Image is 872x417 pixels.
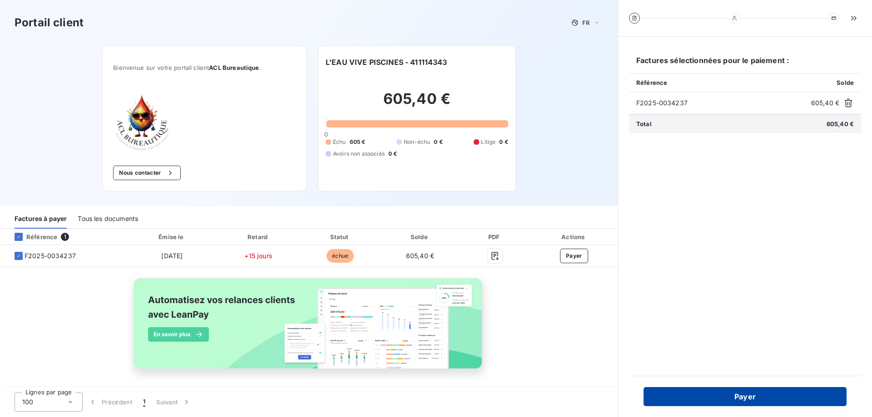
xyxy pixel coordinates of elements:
[327,249,354,263] span: échue
[61,233,69,241] span: 1
[25,251,76,260] span: F2025-0034237
[161,252,183,260] span: [DATE]
[125,273,492,384] img: banner
[151,392,197,412] button: Suivant
[811,98,839,108] span: 605,40 €
[636,120,652,128] span: Total
[326,90,508,117] h2: 605,40 €
[644,387,847,406] button: Payer
[481,138,495,146] span: Litige
[333,138,346,146] span: Échu
[7,233,57,241] div: Référence
[636,98,808,108] span: F2025-0034237
[406,252,434,260] span: 605,40 €
[499,138,508,146] span: 0 €
[388,150,397,158] span: 0 €
[324,131,328,138] span: 0
[350,138,366,146] span: 605 €
[560,249,588,263] button: Payer
[22,397,33,407] span: 100
[333,150,385,158] span: Avoirs non associés
[138,392,151,412] button: 1
[244,252,272,260] span: +15 jours
[461,232,529,241] div: PDF
[113,166,180,180] button: Nous contacter
[629,55,861,73] h6: Factures sélectionnées pour le paiement :
[83,392,138,412] button: Précédent
[15,15,84,31] h3: Portail client
[113,64,296,71] span: Bienvenue sur votre portail client .
[827,120,854,128] span: 605,40 €
[209,64,259,71] span: ACL Bureautique
[78,210,138,229] div: Tous les documents
[15,210,67,229] div: Factures à payer
[636,79,667,86] span: Référence
[382,232,457,241] div: Solde
[837,79,854,86] span: Solde
[434,138,442,146] span: 0 €
[326,57,447,68] h6: L'EAU VIVE PISCINES - 411114343
[129,232,215,241] div: Émise le
[582,19,590,26] span: FR
[219,232,298,241] div: Retard
[113,93,171,151] img: Company logo
[404,138,430,146] span: Non-échu
[302,232,379,241] div: Statut
[532,232,616,241] div: Actions
[143,397,145,407] span: 1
